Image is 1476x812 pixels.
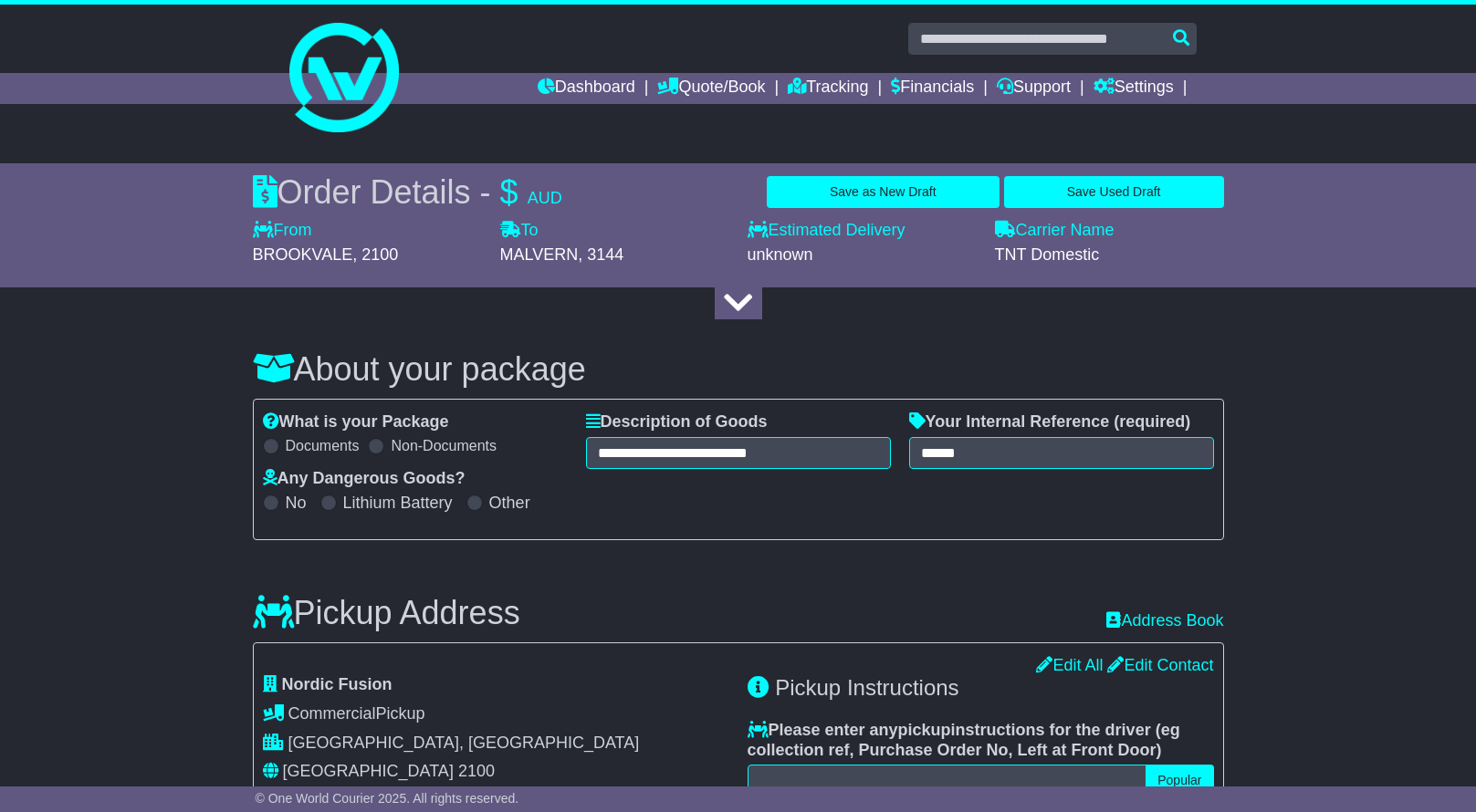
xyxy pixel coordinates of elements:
span: pickup [898,721,951,739]
span: 2100 [458,762,495,780]
label: Please enter any instructions for the driver ( ) [748,721,1214,760]
div: unknown [748,245,977,265]
span: , 2100 [352,245,398,264]
span: [GEOGRAPHIC_DATA], [GEOGRAPHIC_DATA] [288,734,640,752]
label: Documents [286,437,360,454]
h3: Pickup Address [253,595,520,631]
label: Your Internal Reference (required) [909,412,1191,432]
span: AUD [528,189,562,207]
div: Pickup [263,704,729,724]
a: Support [997,73,1071,104]
label: Any Dangerous Goods? [263,469,466,489]
span: $ [500,173,518,211]
label: From [253,221,312,241]
a: Settings [1094,73,1174,104]
label: Description of Goods [586,412,768,432]
span: MALVERN [500,245,579,264]
a: Edit Contact [1107,656,1213,674]
span: BROOKVALE [253,245,353,264]
label: No [286,494,307,514]
label: What is your Package [263,412,449,432]
a: Tracking [788,73,868,104]
span: Nordic Fusion [282,675,393,693]
div: Order Details - [253,172,562,212]
div: TNT Domestic [995,245,1224,265]
h3: About your package [253,351,1224,388]
button: Save as New Draft [767,176,1000,208]
label: Estimated Delivery [748,221,977,241]
a: Address Book [1106,611,1223,631]
button: Popular [1146,765,1213,796]
a: Quote/Book [657,73,765,104]
span: , 3144 [578,245,623,264]
label: Non-Documents [391,437,497,454]
label: Lithium Battery [343,494,453,514]
a: Dashboard [538,73,635,104]
a: Edit All [1036,656,1103,674]
label: To [500,221,539,241]
button: Save Used Draft [1004,176,1224,208]
span: [GEOGRAPHIC_DATA] [283,762,454,780]
span: Commercial [288,704,376,723]
span: Pickup Instructions [775,675,958,700]
span: © One World Courier 2025. All rights reserved. [256,791,519,806]
label: Carrier Name [995,221,1115,241]
label: Other [489,494,530,514]
a: Financials [891,73,974,104]
span: eg collection ref, Purchase Order No, Left at Front Door [748,721,1180,759]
